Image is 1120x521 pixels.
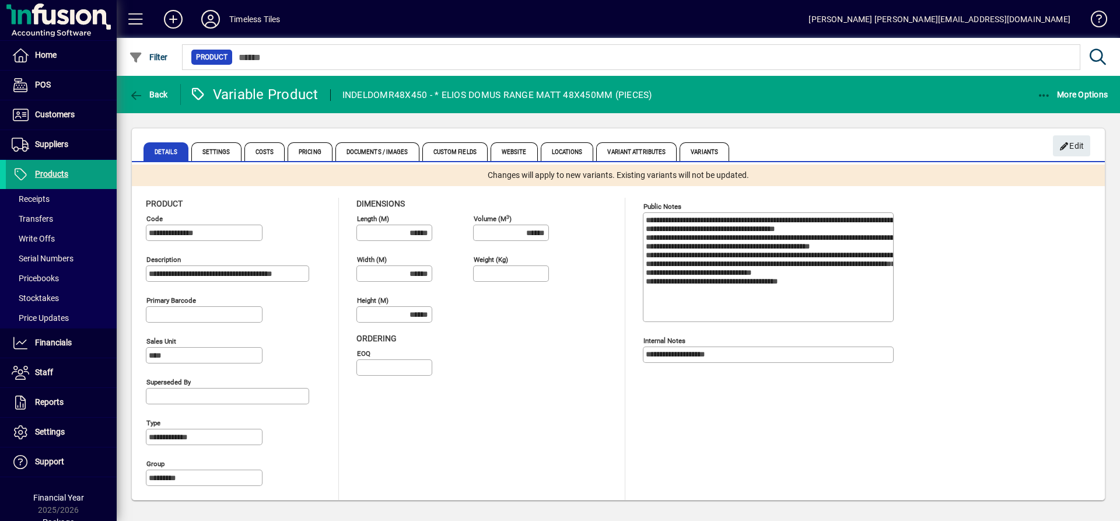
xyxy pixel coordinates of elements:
span: Price Updates [12,313,69,323]
span: Home [35,50,57,60]
span: Product [196,51,228,63]
mat-label: Length (m) [357,215,389,223]
span: Write Offs [12,234,55,243]
a: Reports [6,388,117,417]
span: Details [143,142,188,161]
div: Variable Product [190,85,318,104]
mat-label: Volume (m ) [474,215,512,223]
a: Price Updates [6,308,117,328]
span: POS [35,80,51,89]
a: Customers [6,100,117,130]
span: Documents / Images [335,142,419,161]
span: Ordering [356,334,397,343]
app-page-header-button: Back [117,84,181,105]
span: Financials [35,338,72,347]
span: Reports [35,397,64,407]
a: Receipts [6,189,117,209]
span: Changes will apply to new variants. Existing variants will not be updated. [488,169,749,181]
mat-label: EOQ [357,349,370,358]
span: Variant Attributes [596,142,677,161]
mat-label: Sales unit [146,337,176,345]
mat-label: Height (m) [357,296,388,305]
a: Transfers [6,209,117,229]
mat-label: Group [146,460,164,468]
mat-label: Weight (Kg) [474,256,508,264]
span: Dimensions [356,199,405,208]
span: Variants [680,142,729,161]
a: Write Offs [6,229,117,249]
span: Website [491,142,538,161]
span: Locations [541,142,594,161]
a: Staff [6,358,117,387]
button: Back [126,84,171,105]
span: Suppliers [35,139,68,149]
a: Knowledge Base [1082,2,1105,40]
sup: 3 [506,214,509,219]
a: POS [6,71,117,100]
a: Support [6,447,117,477]
mat-label: Width (m) [357,256,387,264]
span: Support [35,457,64,466]
span: More Options [1037,90,1108,99]
span: Serial Numbers [12,254,73,263]
mat-label: Description [146,256,181,264]
span: Customers [35,110,75,119]
div: Timeless Tiles [229,10,280,29]
a: Suppliers [6,130,117,159]
a: Serial Numbers [6,249,117,268]
a: Stocktakes [6,288,117,308]
span: Back [129,90,168,99]
span: Filter [129,53,168,62]
div: [PERSON_NAME] [PERSON_NAME][EMAIL_ADDRESS][DOMAIN_NAME] [808,10,1070,29]
mat-label: Primary barcode [146,296,196,305]
span: Pricing [288,142,332,161]
span: Settings [35,427,65,436]
span: Settings [191,142,242,161]
a: Settings [6,418,117,447]
mat-label: Code [146,215,163,223]
a: Financials [6,328,117,358]
span: Product [146,199,183,208]
span: Custom Fields [422,142,488,161]
a: Home [6,41,117,70]
span: Costs [244,142,285,161]
span: Transfers [12,214,53,223]
span: Financial Year [33,493,84,502]
span: Receipts [12,194,50,204]
span: Staff [35,368,53,377]
button: Edit [1053,135,1090,156]
span: Pricebooks [12,274,59,283]
mat-label: Internal Notes [643,337,685,345]
button: Add [155,9,192,30]
div: INDELDOMR48X450 - * ELIOS DOMUS RANGE MATT 48X450MM (PIECES) [342,86,652,104]
button: Profile [192,9,229,30]
span: Edit [1059,137,1084,156]
button: Filter [126,47,171,68]
span: Stocktakes [12,293,59,303]
mat-label: Superseded by [146,378,191,386]
button: More Options [1034,84,1111,105]
a: Pricebooks [6,268,117,288]
mat-label: Public Notes [643,202,681,211]
mat-label: Type [146,419,160,427]
span: Products [35,169,68,179]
